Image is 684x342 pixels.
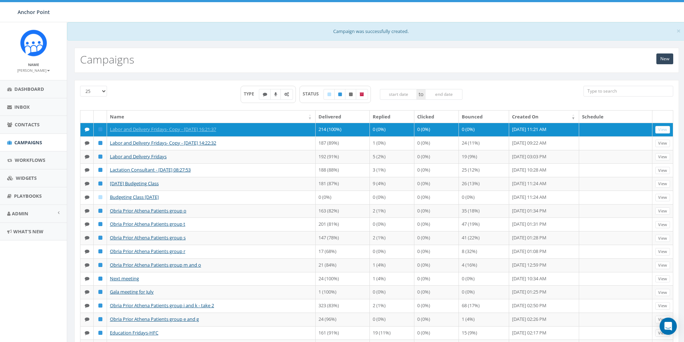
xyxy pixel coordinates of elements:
td: [DATE] 02:17 PM [509,326,579,340]
td: [DATE] 01:34 PM [509,204,579,218]
span: What's New [13,228,43,235]
a: View [655,289,670,296]
td: 24 (100%) [316,272,369,286]
label: Published [334,89,346,100]
td: 24 (96%) [316,313,369,326]
td: 214 (100%) [316,123,369,136]
i: Published [98,263,102,267]
span: to [417,89,425,100]
a: [DATE] Budgeting Class [110,180,159,187]
label: Unpublished [345,89,357,100]
i: Text SMS [85,168,89,172]
a: View [655,194,670,201]
td: 0 (0%) [370,245,414,258]
td: 0 (0%) [414,231,459,245]
th: Created On: activate to sort column ascending [509,111,579,123]
i: Published [98,141,102,145]
td: 0 (0%) [414,177,459,191]
span: Campaigns [14,139,42,146]
th: Bounced [459,111,509,123]
span: Dashboard [14,86,44,92]
span: Inbox [14,104,30,110]
a: View [655,153,670,161]
a: View [655,180,670,188]
td: 1 (4%) [370,272,414,286]
td: 0 (0%) [370,285,414,299]
a: View [655,275,670,283]
td: [DATE] 03:03 PM [509,150,579,164]
label: Archived [356,89,368,100]
td: 1 (0%) [370,136,414,150]
i: Published [98,290,102,294]
td: [DATE] 09:22 AM [509,136,579,150]
a: Obria Prior Athena Patients group e and g [110,316,199,322]
td: 24 (11%) [459,136,509,150]
td: 8 (32%) [459,245,509,258]
a: New [656,53,673,64]
span: STATUS [303,91,324,97]
i: Text SMS [85,249,89,254]
td: 0 (0%) [459,123,509,136]
i: Unpublished [349,92,353,97]
td: [DATE] 11:21 AM [509,123,579,136]
td: 323 (83%) [316,299,369,313]
i: Published [98,168,102,172]
span: Playbooks [14,193,42,199]
td: 4 (16%) [459,258,509,272]
span: Anchor Point [18,9,50,15]
button: Close [676,27,681,35]
img: Rally_platform_Icon_1.png [20,29,47,56]
input: Type to search [583,86,673,97]
label: Draft [324,89,335,100]
a: View [655,221,670,229]
a: View [655,140,670,147]
span: Widgets [16,175,37,181]
td: 0 (0%) [414,299,459,313]
span: × [676,26,681,36]
td: 47 (19%) [459,217,509,231]
th: Delivered [316,111,369,123]
a: View [655,126,670,133]
th: Replied [370,111,414,123]
i: Text SMS [85,276,89,281]
td: 41 (22%) [459,231,509,245]
td: 0 (0%) [370,123,414,136]
i: Text SMS [85,317,89,322]
td: 0 (0%) [414,191,459,204]
td: [DATE] 02:50 PM [509,299,579,313]
i: Ringless Voice Mail [274,92,277,97]
i: Published [98,209,102,213]
i: Published [98,127,102,132]
td: [DATE] 11:24 AM [509,191,579,204]
td: 68 (17%) [459,299,509,313]
td: 17 (68%) [316,245,369,258]
td: 161 (91%) [316,326,369,340]
td: 0 (0%) [414,123,459,136]
td: 2 (1%) [370,204,414,218]
td: 188 (88%) [316,163,369,177]
td: 21 (84%) [316,258,369,272]
td: 192 (91%) [316,150,369,164]
i: Text SMS [263,92,267,97]
td: 3 (1%) [370,163,414,177]
td: [DATE] 02:26 PM [509,313,579,326]
i: Text SMS [85,290,89,294]
td: 0 (0%) [459,272,509,286]
td: 0 (0%) [414,136,459,150]
td: 0 (0%) [414,258,459,272]
i: Text SMS [85,209,89,213]
a: View [655,207,670,215]
span: Workflows [15,157,45,163]
i: Draft [98,195,102,200]
i: Text SMS [85,141,89,145]
a: [PERSON_NAME] [17,67,50,73]
i: Published [98,303,102,308]
a: Labor and Delivery Fridays- Copy - [DATE] 16:21:37 [110,126,216,132]
i: Text SMS [85,303,89,308]
td: 181 (87%) [316,177,369,191]
a: View [655,167,670,174]
a: Obria Prior Athena Patients group i and k - take 2 [110,302,214,309]
td: 35 (18%) [459,204,509,218]
td: 19 (11%) [370,326,414,340]
i: Published [98,276,102,281]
